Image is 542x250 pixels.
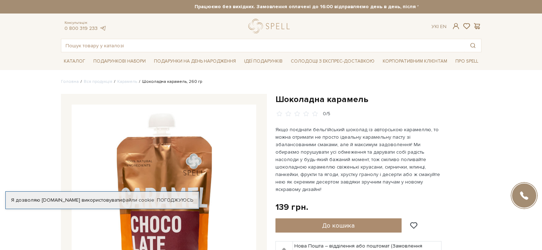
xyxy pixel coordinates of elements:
[275,94,481,105] h1: Шоколадна карамель
[122,197,154,203] a: файли cookie
[117,79,137,84] a: Карамель
[275,218,402,233] button: До кошика
[465,39,481,52] button: Пошук товару у каталозі
[380,55,450,67] a: Корпоративним клієнтам
[453,56,481,67] span: Про Spell
[61,56,88,67] span: Каталог
[137,79,202,85] li: Шоколадна карамель, 260 гр
[64,21,107,25] span: Консультація:
[157,197,193,203] a: Погоджуюсь
[288,55,377,67] a: Солодощі з експрес-доставкою
[99,25,107,31] a: telegram
[6,197,199,203] div: Я дозволяю [DOMAIN_NAME] використовувати
[64,25,98,31] a: 0 800 319 233
[275,126,443,193] p: Якщо поєднати бельгійський шоколад із авторською карамеллю, то можна отримати не просто ідеальну ...
[151,56,239,67] span: Подарунки на День народження
[432,23,446,30] div: Ук
[440,23,446,30] a: En
[61,79,79,84] a: Головна
[248,19,293,33] a: logo
[84,79,112,84] a: Вся продукція
[438,23,439,30] span: |
[61,39,465,52] input: Пошук товару у каталозі
[323,111,330,117] div: 0/5
[91,56,149,67] span: Подарункові набори
[275,202,308,213] div: 139 грн.
[241,56,285,67] span: Ідеї подарунків
[322,222,355,229] span: До кошика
